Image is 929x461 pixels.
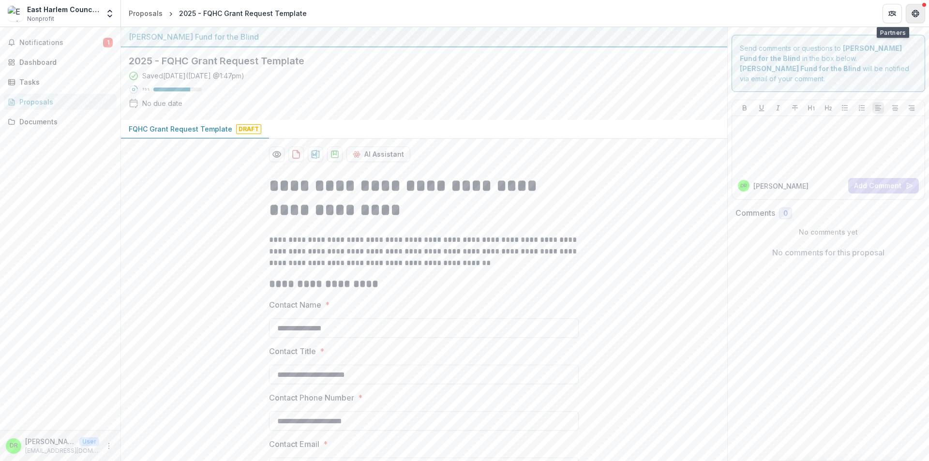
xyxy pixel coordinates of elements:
[269,299,321,311] p: Contact Name
[179,8,307,18] div: 2025 - FQHC Grant Request Template
[269,147,285,162] button: Preview 9b3845f8-06af-464b-bb3f-7c14ffd50fe4-0.pdf
[906,4,925,23] button: Get Help
[269,392,354,403] p: Contact Phone Number
[25,436,75,446] p: [PERSON_NAME]
[789,102,801,114] button: Strike
[883,4,902,23] button: Partners
[125,6,311,20] nav: breadcrumb
[735,208,775,218] h2: Comments
[142,86,150,93] p: 76 %
[732,35,926,92] div: Send comments or questions to in the box below. will be notified via email of your comment.
[129,8,163,18] div: Proposals
[856,102,868,114] button: Ordered List
[10,443,18,449] div: Daniel Ramirez
[19,77,109,87] div: Tasks
[327,147,343,162] button: download-proposal
[4,74,117,90] a: Tasks
[806,102,817,114] button: Heading 1
[129,55,704,67] h2: 2025 - FQHC Grant Request Template
[772,247,884,258] p: No comments for this proposal
[753,181,809,191] p: [PERSON_NAME]
[288,147,304,162] button: download-proposal
[4,114,117,130] a: Documents
[823,102,834,114] button: Heading 2
[772,102,784,114] button: Italicize
[79,437,99,446] p: User
[103,4,117,23] button: Open entity switcher
[346,147,410,162] button: AI Assistant
[125,6,166,20] a: Proposals
[25,446,99,455] p: [EMAIL_ADDRESS][DOMAIN_NAME]
[756,102,767,114] button: Underline
[19,57,109,67] div: Dashboard
[4,35,117,50] button: Notifications1
[848,178,919,193] button: Add Comment
[27,4,99,15] div: East Harlem Council for Human Services, Inc.
[103,38,113,47] span: 1
[4,94,117,110] a: Proposals
[735,227,922,237] p: No comments yet
[889,102,901,114] button: Align Center
[8,6,23,21] img: East Harlem Council for Human Services, Inc.
[27,15,54,23] span: Nonprofit
[739,102,750,114] button: Bold
[308,147,323,162] button: download-proposal
[129,124,232,134] p: FQHC Grant Request Template
[103,440,115,452] button: More
[872,102,884,114] button: Align Left
[906,102,917,114] button: Align Right
[19,39,103,47] span: Notifications
[19,97,109,107] div: Proposals
[129,31,719,43] div: [PERSON_NAME] Fund for the Blind
[142,98,182,108] div: No due date
[839,102,851,114] button: Bullet List
[783,209,788,218] span: 0
[4,54,117,70] a: Dashboard
[236,124,261,134] span: Draft
[740,64,861,73] strong: [PERSON_NAME] Fund for the Blind
[269,345,316,357] p: Contact Title
[740,183,747,188] div: Daniel Ramirez
[269,438,319,450] p: Contact Email
[142,71,244,81] div: Saved [DATE] ( [DATE] @ 1:47pm )
[19,117,109,127] div: Documents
